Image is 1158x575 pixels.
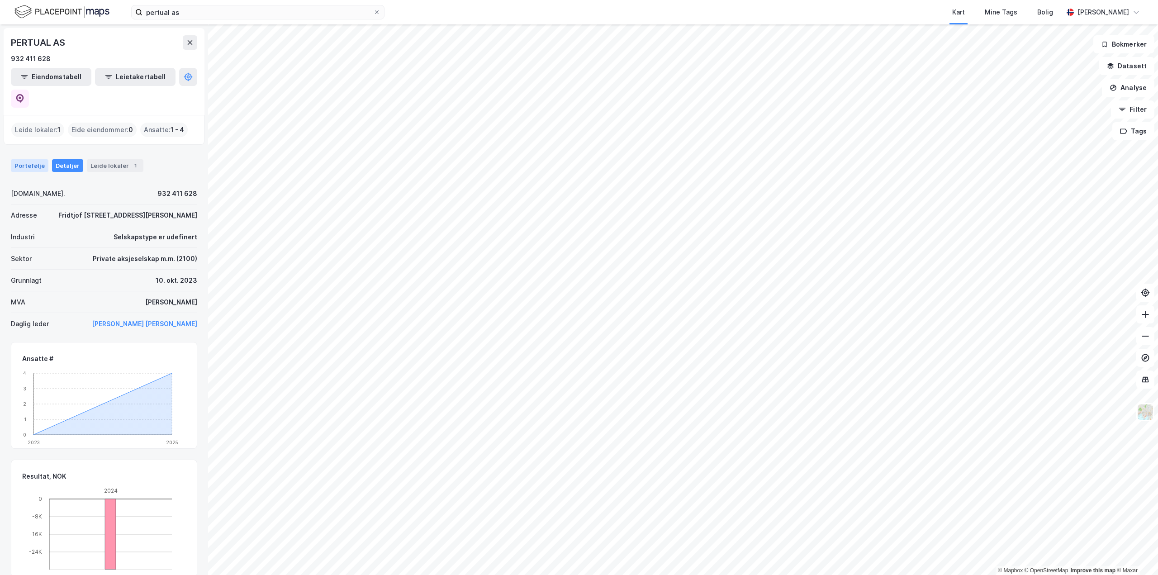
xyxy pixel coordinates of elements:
[11,35,67,50] div: PERTUAL AS
[32,513,42,520] tspan: -8K
[1099,57,1154,75] button: Datasett
[1113,532,1158,575] div: Kontrollprogram for chat
[29,531,42,537] tspan: -16K
[140,123,188,137] div: Ansatte :
[145,297,197,308] div: [PERSON_NAME]
[1111,100,1154,119] button: Filter
[1025,567,1068,574] a: OpenStreetMap
[128,124,133,135] span: 0
[11,53,51,64] div: 932 411 628
[11,188,65,199] div: [DOMAIN_NAME].
[998,567,1023,574] a: Mapbox
[93,253,197,264] div: Private aksjeselskap m.m. (2100)
[95,68,176,86] button: Leietakertabell
[171,124,184,135] span: 1 - 4
[11,253,32,264] div: Sektor
[11,297,25,308] div: MVA
[68,123,137,137] div: Eide eiendommer :
[11,275,42,286] div: Grunnlagt
[23,401,26,406] tspan: 2
[52,159,83,172] div: Detaljer
[14,4,109,20] img: logo.f888ab2527a4732fd821a326f86c7f29.svg
[23,370,26,375] tspan: 4
[29,548,42,555] tspan: -24K
[11,210,37,221] div: Adresse
[1037,7,1053,18] div: Bolig
[22,353,186,364] div: Ansatte #
[1071,567,1115,574] a: Improve this map
[24,385,26,391] tspan: 3
[87,159,143,172] div: Leide lokaler
[1102,79,1154,97] button: Analyse
[952,7,965,18] div: Kart
[166,440,178,445] tspan: 2025
[11,159,48,172] div: Portefølje
[22,471,186,482] div: Resultat, NOK
[1093,35,1154,53] button: Bokmerker
[131,161,140,170] div: 1
[104,487,118,494] tspan: 2024
[58,210,197,221] div: Fridtjof [STREET_ADDRESS][PERSON_NAME]
[11,123,64,137] div: Leide lokaler :
[24,416,26,422] tspan: 1
[1113,532,1158,575] iframe: Chat Widget
[1137,404,1154,421] img: Z
[157,188,197,199] div: 932 411 628
[57,124,61,135] span: 1
[1112,122,1154,140] button: Tags
[28,440,40,445] tspan: 2023
[114,232,197,242] div: Selskapstype er udefinert
[156,275,197,286] div: 10. okt. 2023
[142,5,373,19] input: Søk på adresse, matrikkel, gårdeiere, leietakere eller personer
[23,432,26,437] tspan: 0
[11,318,49,329] div: Daglig leder
[1077,7,1129,18] div: [PERSON_NAME]
[985,7,1017,18] div: Mine Tags
[38,495,42,502] tspan: 0
[11,232,35,242] div: Industri
[11,68,91,86] button: Eiendomstabell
